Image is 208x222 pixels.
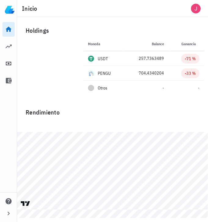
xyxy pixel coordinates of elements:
[98,85,107,91] span: Otros
[88,56,94,62] div: USDT-icon
[124,37,169,51] th: Balance
[21,103,204,117] div: Rendimiento
[129,55,164,62] div: 257,7363489
[198,85,199,91] span: -
[185,70,196,76] div: -33 %
[5,5,15,15] img: LedgiFi
[129,70,164,76] div: 704,4340204
[83,37,124,51] th: Moneda
[98,70,111,76] div: PENGU
[98,56,108,62] div: USDT
[88,70,94,76] div: PENGU-icon
[20,201,31,206] a: Charting by TradingView
[185,56,196,62] div: -71 %
[22,4,40,13] h1: Inicio
[21,21,204,40] div: Holdings
[181,42,199,46] span: Ganancia
[162,85,164,91] span: -
[191,4,201,13] div: avatar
